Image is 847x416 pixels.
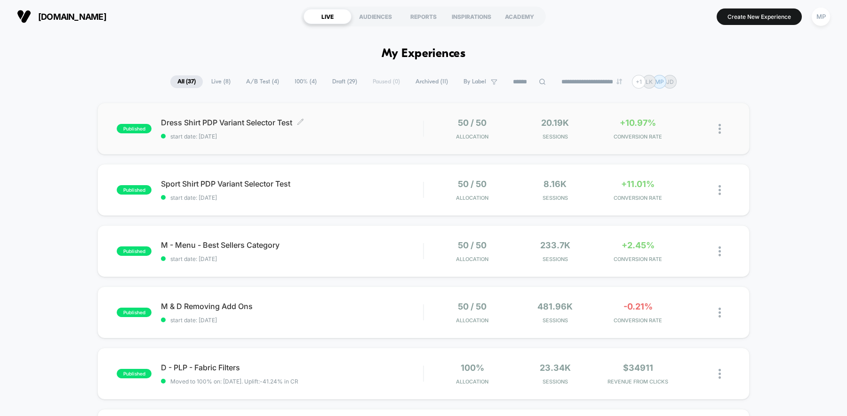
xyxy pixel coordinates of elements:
span: 481.96k [537,302,573,311]
span: Sessions [516,378,594,385]
span: Allocation [456,317,488,324]
span: +11.01% [621,179,655,189]
span: +2.45% [622,240,655,250]
span: Sport Shirt PDP Variant Selector Test [161,179,423,188]
img: Visually logo [17,9,31,24]
button: Create New Experience [717,8,802,25]
span: By Label [463,78,486,85]
h1: My Experiences [382,47,466,61]
span: CONVERSION RATE [599,256,677,262]
span: CONVERSION RATE [599,195,677,201]
span: -0.21% [623,302,653,311]
span: M - Menu - Best Sellers Category [161,240,423,250]
span: 50 / 50 [458,302,487,311]
span: Allocation [456,256,488,262]
span: 50 / 50 [458,179,487,189]
img: close [719,369,721,379]
span: 8.16k [543,179,567,189]
span: [DOMAIN_NAME] [38,12,106,22]
span: D - PLP - Fabric Filters [161,363,423,372]
span: Archived ( 11 ) [408,75,455,88]
span: published [117,369,152,378]
button: MP [809,7,833,26]
img: end [616,79,622,84]
span: Moved to 100% on: [DATE] . Uplift: -41.24% in CR [170,378,298,385]
span: start date: [DATE] [161,133,423,140]
span: start date: [DATE] [161,255,423,262]
img: close [719,246,721,256]
span: start date: [DATE] [161,194,423,201]
span: Draft ( 29 ) [325,75,364,88]
span: Dress Shirt PDP Variant Selector Test [161,118,423,127]
span: Sessions [516,256,594,262]
span: 20.19k [541,118,569,128]
button: [DOMAIN_NAME] [14,9,109,24]
p: MP [655,78,664,85]
div: INSPIRATIONS [447,9,495,24]
img: close [719,124,721,134]
span: CONVERSION RATE [599,317,677,324]
span: All ( 37 ) [170,75,203,88]
span: Sessions [516,133,594,140]
span: Allocation [456,133,488,140]
span: 23.34k [540,363,571,373]
span: REVENUE FROM CLICKS [599,378,677,385]
span: A/B Test ( 4 ) [239,75,286,88]
span: 100% ( 4 ) [288,75,324,88]
span: Live ( 8 ) [204,75,238,88]
span: 50 / 50 [458,240,487,250]
span: published [117,246,152,256]
div: MP [812,8,830,26]
p: JD [666,78,674,85]
span: 100% [461,363,484,373]
span: Allocation [456,195,488,201]
div: AUDIENCES [352,9,400,24]
span: +10.97% [620,118,656,128]
img: close [719,185,721,195]
span: published [117,308,152,317]
span: published [117,124,152,133]
img: close [719,308,721,318]
span: Allocation [456,378,488,385]
span: 233.7k [540,240,570,250]
div: REPORTS [400,9,447,24]
span: Sessions [516,195,594,201]
p: LK [646,78,653,85]
span: start date: [DATE] [161,317,423,324]
span: 50 / 50 [458,118,487,128]
span: Sessions [516,317,594,324]
span: $34911 [623,363,653,373]
span: M & D Removing Add Ons [161,302,423,311]
span: published [117,185,152,195]
div: LIVE [304,9,352,24]
div: ACADEMY [495,9,543,24]
span: CONVERSION RATE [599,133,677,140]
div: + 1 [632,75,646,89]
